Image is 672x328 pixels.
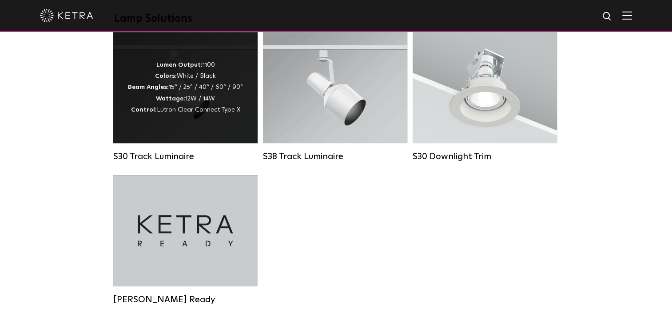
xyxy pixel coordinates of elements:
[156,62,203,68] strong: Lumen Output:
[157,107,240,113] span: Lutron Clear Connect Type X
[622,11,632,20] img: Hamburger%20Nav.svg
[113,294,258,305] div: [PERSON_NAME] Ready
[263,151,407,162] div: S38 Track Luminaire
[113,32,258,162] a: S30 Track Luminaire Lumen Output:1100Colors:White / BlackBeam Angles:15° / 25° / 40° / 60° / 90°W...
[113,175,258,305] a: [PERSON_NAME] Ready [PERSON_NAME] Ready
[602,11,613,22] img: search icon
[128,60,243,116] div: 1100 White / Black 15° / 25° / 40° / 60° / 90° 12W / 14W
[156,96,185,102] strong: Wattage:
[131,107,157,113] strong: Control:
[413,32,557,162] a: S30 Downlight Trim S30 Downlight Trim
[263,32,407,162] a: S38 Track Luminaire Lumen Output:1100Colors:White / BlackBeam Angles:10° / 25° / 40° / 60°Wattage...
[413,151,557,162] div: S30 Downlight Trim
[128,84,169,90] strong: Beam Angles:
[155,73,177,79] strong: Colors:
[113,151,258,162] div: S30 Track Luminaire
[40,9,93,22] img: ketra-logo-2019-white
